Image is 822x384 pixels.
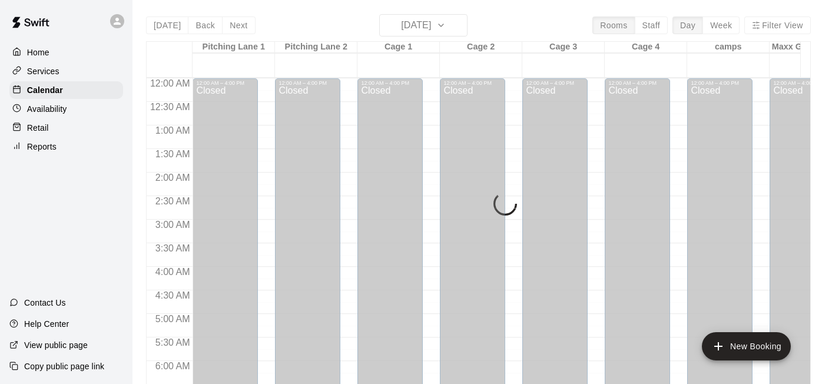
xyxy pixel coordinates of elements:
span: 12:30 AM [147,102,193,112]
p: Copy public page link [24,360,104,372]
div: camps [687,42,770,53]
span: 12:00 AM [147,78,193,88]
div: 12:00 AM – 4:00 PM [691,80,749,86]
a: Calendar [9,81,123,99]
p: Reports [27,141,57,153]
div: Pitching Lane 2 [275,42,357,53]
div: Pitching Lane 1 [193,42,275,53]
span: 3:30 AM [153,243,193,253]
a: Reports [9,138,123,155]
div: 12:00 AM – 4:00 PM [608,80,667,86]
span: 5:30 AM [153,337,193,347]
div: Cage 4 [605,42,687,53]
div: Cage 3 [522,42,605,53]
p: Home [27,47,49,58]
div: 12:00 AM – 4:00 PM [196,80,254,86]
div: 12:00 AM – 4:00 PM [361,80,419,86]
p: View public page [24,339,88,351]
button: add [702,332,791,360]
span: 2:30 AM [153,196,193,206]
div: Cage 2 [440,42,522,53]
a: Home [9,44,123,61]
a: Availability [9,100,123,118]
div: 12:00 AM – 4:00 PM [526,80,584,86]
span: 3:00 AM [153,220,193,230]
span: 1:30 AM [153,149,193,159]
p: Calendar [27,84,63,96]
span: 5:00 AM [153,314,193,324]
p: Availability [27,103,67,115]
p: Services [27,65,59,77]
div: 12:00 AM – 4:00 PM [279,80,337,86]
p: Contact Us [24,297,66,309]
p: Retail [27,122,49,134]
a: Retail [9,119,123,137]
p: Help Center [24,318,69,330]
span: 6:00 AM [153,361,193,371]
a: Services [9,62,123,80]
span: 4:30 AM [153,290,193,300]
span: 2:00 AM [153,173,193,183]
span: 4:00 AM [153,267,193,277]
div: 12:00 AM – 4:00 PM [443,80,502,86]
div: Cage 1 [357,42,440,53]
span: 1:00 AM [153,125,193,135]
